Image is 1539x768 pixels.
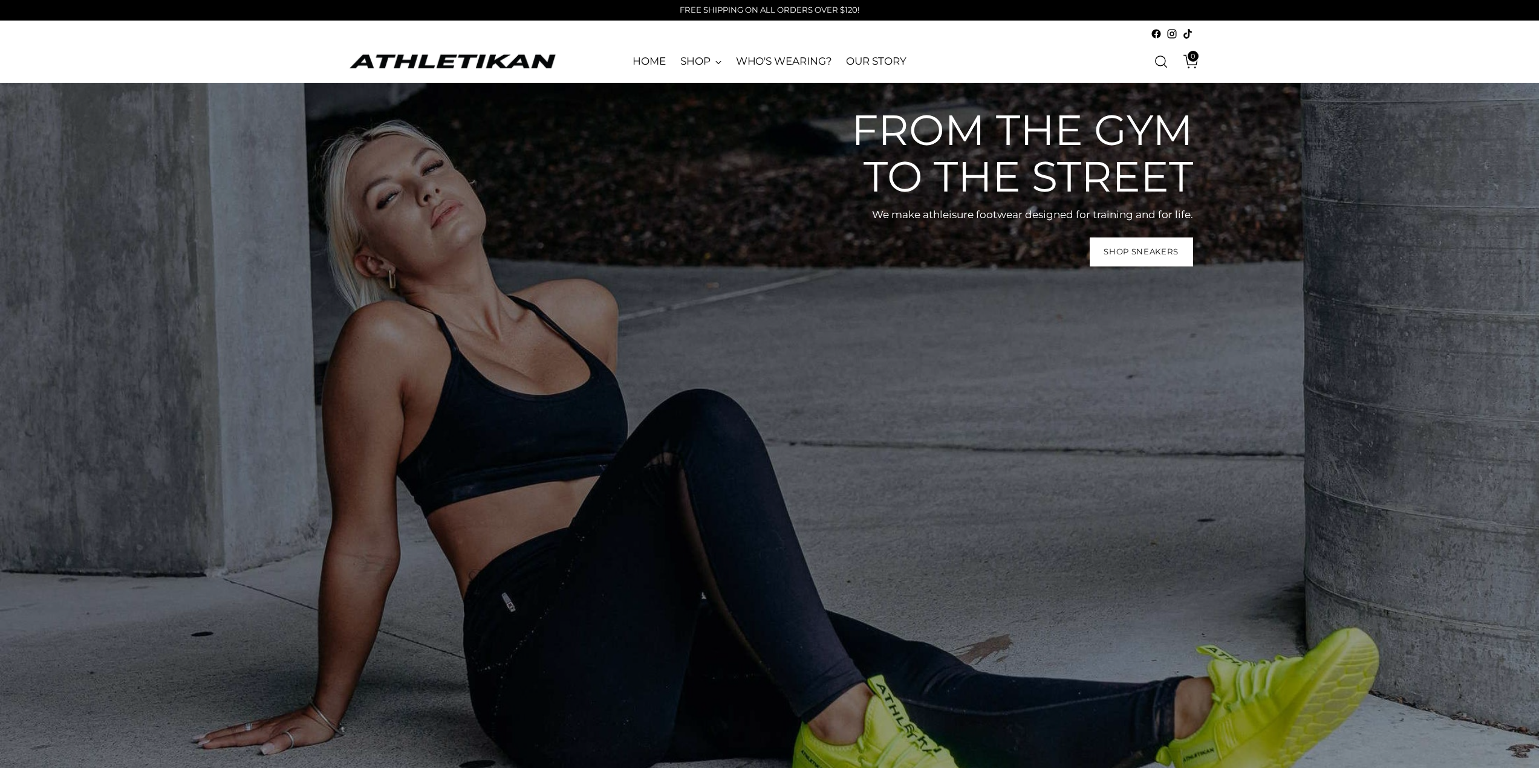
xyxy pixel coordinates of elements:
a: Open search modal [1149,50,1173,74]
a: ATHLETIKAN [347,52,558,71]
a: OUR STORY [846,48,906,75]
a: HOME [633,48,666,75]
a: SHOP [680,48,721,75]
p: We make athleisure footwear designed for training and for life. [830,207,1193,223]
a: WHO'S WEARING? [736,48,832,75]
a: Open cart modal [1174,50,1199,74]
h2: From the gym to the street [830,107,1193,200]
span: Shop Sneakers [1104,246,1179,257]
span: 0 [1188,51,1199,62]
a: Shop Sneakers [1090,237,1193,266]
p: FREE SHIPPING ON ALL ORDERS OVER $120! [680,4,859,16]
